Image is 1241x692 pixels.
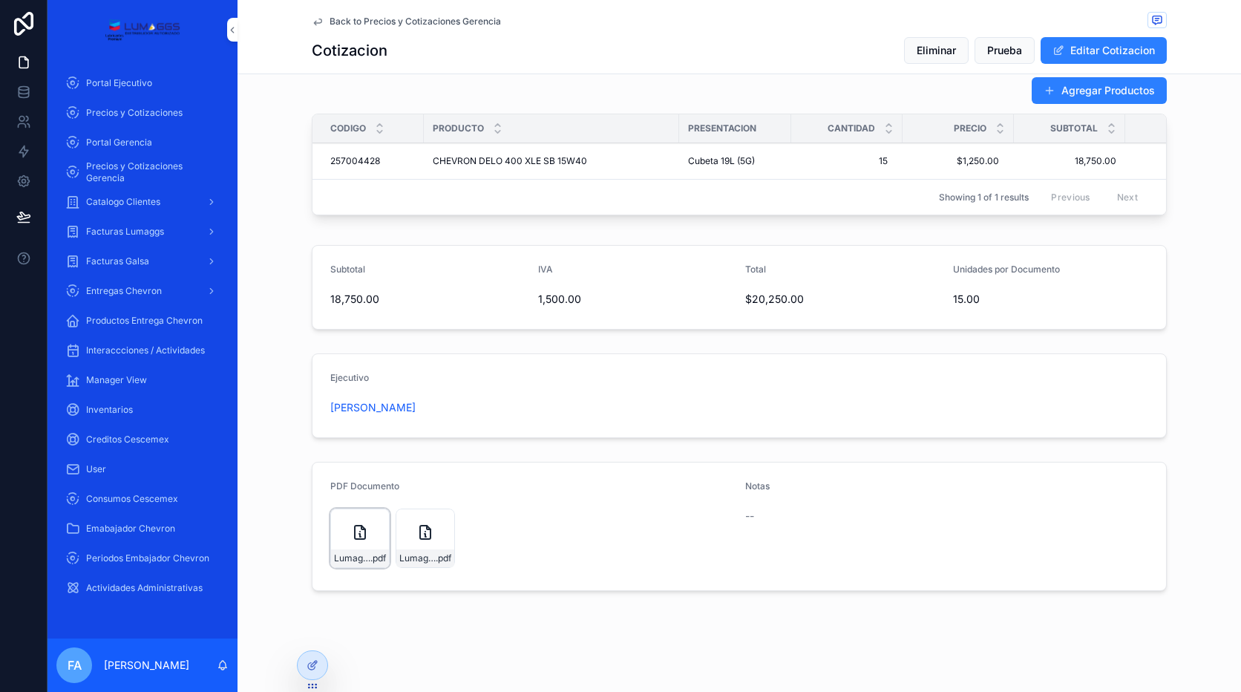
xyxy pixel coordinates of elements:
[56,396,229,423] a: Inventarios
[56,545,229,572] a: Periodos Embajador Chevron
[828,123,875,134] span: Cantidad
[68,656,82,674] span: FA
[433,155,670,167] a: CHEVRON DELO 400 XLE SB 15W40
[745,480,770,492] span: Notas
[56,486,229,512] a: Consumos Cescemex
[56,218,229,245] a: Facturas Lumaggs
[312,16,501,27] a: Back to Precios y Cotizaciones Gerencia
[688,155,755,167] span: Cubeta 19L (5G)
[917,155,999,167] span: $1,250.00
[86,285,162,297] span: Entregas Chevron
[334,552,370,564] span: Lumaggs-cotizacion-[PERSON_NAME]-Num-7605
[86,434,169,445] span: Creditos Cescemex
[56,248,229,275] a: Facturas Galsa
[86,137,152,148] span: Portal Gerencia
[987,43,1022,58] span: Prueba
[1023,155,1116,167] a: 18,750.00
[86,255,149,267] span: Facturas Galsa
[330,480,399,492] span: PDF Documento
[86,196,160,208] span: Catalogo Clientes
[86,552,209,564] span: Periodos Embajador Chevron
[56,159,229,186] a: Precios y Cotizaciones Gerencia
[86,493,178,505] span: Consumos Cescemex
[56,129,229,156] a: Portal Gerencia
[433,155,587,167] span: CHEVRON DELO 400 XLE SB 15W40
[917,43,956,58] span: Eliminar
[56,278,229,304] a: Entregas Chevron
[806,155,888,167] span: 15
[370,552,386,564] span: .pdf
[975,37,1035,64] button: Prueba
[312,40,387,61] h1: Cotizacion
[745,292,941,307] span: $20,250.00
[538,264,553,275] span: IVA
[104,658,189,673] p: [PERSON_NAME]
[954,123,986,134] span: Precio
[48,59,238,621] div: scrollable content
[86,107,183,119] span: Precios y Cotizaciones
[86,523,175,535] span: Emabajador Chevron
[330,123,366,134] span: Codigo
[86,463,106,475] span: User
[330,155,415,167] a: 257004428
[800,149,894,173] a: 15
[688,155,782,167] a: Cubeta 19L (5G)
[1032,77,1167,104] button: Agregar Productos
[436,552,451,564] span: .pdf
[904,37,969,64] button: Eliminar
[433,123,484,134] span: Producto
[1050,123,1098,134] span: Subtotal
[538,292,734,307] span: 1,500.00
[745,264,766,275] span: Total
[56,426,229,453] a: Creditos Cescemex
[56,70,229,97] a: Portal Ejecutivo
[86,77,152,89] span: Portal Ejecutivo
[939,192,1029,203] span: Showing 1 of 1 results
[688,123,756,134] span: Presentacion
[330,400,416,415] a: [PERSON_NAME]
[1125,155,1231,167] a: $20,250.00
[911,149,1005,173] a: $1,250.00
[56,189,229,215] a: Catalogo Clientes
[86,315,203,327] span: Productos Entrega Chevron
[56,307,229,334] a: Productos Entrega Chevron
[399,552,436,564] span: Lumaggs-cotizacion-[PERSON_NAME]-Num-7605
[56,456,229,483] a: User
[86,404,133,416] span: Inventarios
[330,264,365,275] span: Subtotal
[56,99,229,126] a: Precios y Cotizaciones
[86,345,205,356] span: Interaccciones / Actividades
[56,367,229,394] a: Manager View
[330,372,369,383] span: Ejecutivo
[105,18,180,42] img: App logo
[86,226,164,238] span: Facturas Lumaggs
[953,264,1060,275] span: Unidades por Documento
[330,155,380,167] span: 257004428
[1041,37,1167,64] button: Editar Cotizacion
[86,160,214,184] span: Precios y Cotizaciones Gerencia
[86,582,203,594] span: Actividades Administrativas
[56,337,229,364] a: Interaccciones / Actividades
[745,509,754,523] span: --
[330,16,501,27] span: Back to Precios y Cotizaciones Gerencia
[56,515,229,542] a: Emabajador Chevron
[56,575,229,601] a: Actividades Administrativas
[86,374,147,386] span: Manager View
[953,292,1149,307] span: 15.00
[330,292,526,307] span: 18,750.00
